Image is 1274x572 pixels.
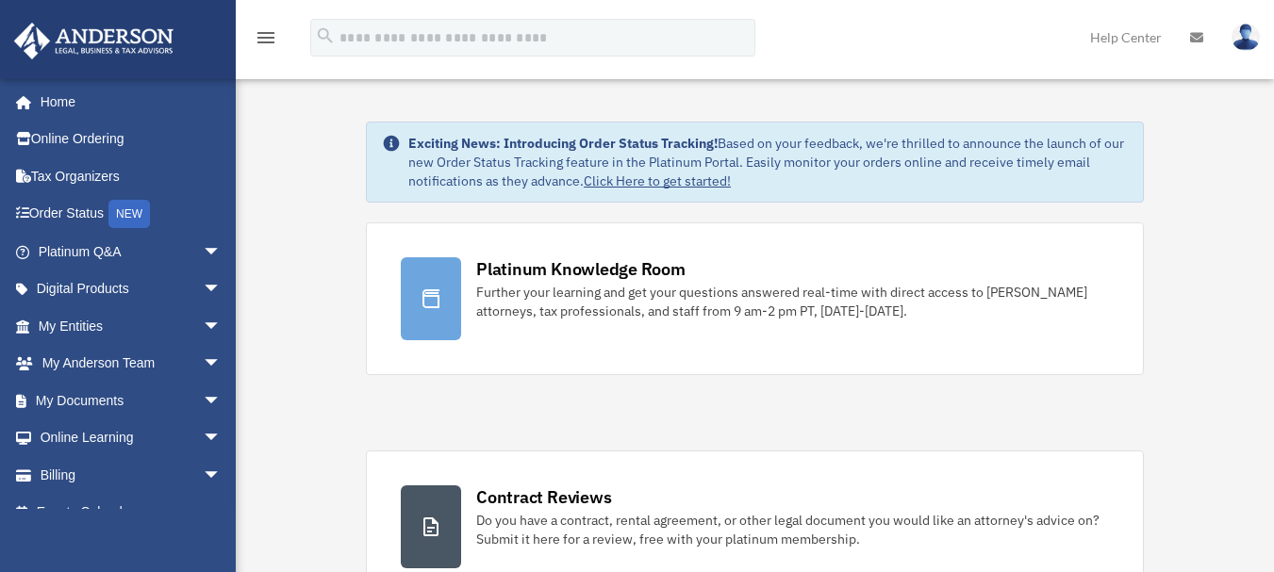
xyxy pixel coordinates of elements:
[13,419,250,457] a: Online Learningarrow_drop_down
[476,511,1109,548] div: Do you have a contract, rental agreement, or other legal document you would like an attorney's ad...
[476,283,1109,320] div: Further your learning and get your questions answered real-time with direct access to [PERSON_NAM...
[255,26,277,49] i: menu
[203,233,240,271] span: arrow_drop_down
[476,485,611,509] div: Contract Reviews
[203,382,240,420] span: arrow_drop_down
[13,307,250,345] a: My Entitiesarrow_drop_down
[584,172,731,189] a: Click Here to get started!
[203,345,240,384] span: arrow_drop_down
[13,345,250,383] a: My Anderson Teamarrow_drop_down
[13,382,250,419] a: My Documentsarrow_drop_down
[203,419,240,458] span: arrow_drop_down
[408,135,718,152] strong: Exciting News: Introducing Order Status Tracking!
[315,25,336,46] i: search
[13,157,250,195] a: Tax Organizers
[408,134,1128,190] div: Based on your feedback, we're thrilled to announce the launch of our new Order Status Tracking fe...
[13,456,250,494] a: Billingarrow_drop_down
[13,233,250,270] a: Platinum Q&Aarrow_drop_down
[203,270,240,309] span: arrow_drop_down
[13,83,240,121] a: Home
[13,121,250,158] a: Online Ordering
[255,33,277,49] a: menu
[1232,24,1260,51] img: User Pic
[203,456,240,495] span: arrow_drop_down
[13,195,250,234] a: Order StatusNEW
[8,23,179,59] img: Anderson Advisors Platinum Portal
[366,222,1144,375] a: Platinum Knowledge Room Further your learning and get your questions answered real-time with dire...
[203,307,240,346] span: arrow_drop_down
[13,270,250,308] a: Digital Productsarrow_drop_down
[13,494,250,531] a: Events Calendar
[476,257,686,281] div: Platinum Knowledge Room
[108,200,150,228] div: NEW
